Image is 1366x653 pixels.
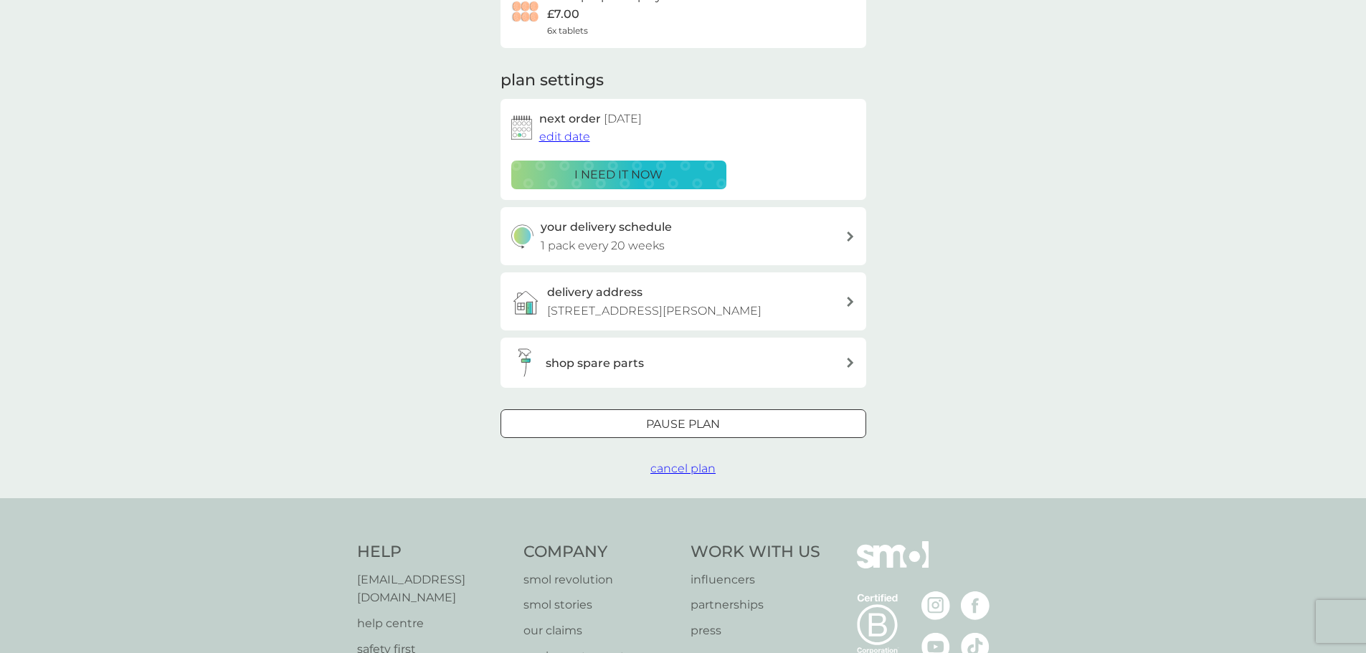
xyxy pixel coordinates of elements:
img: visit the smol Facebook page [961,591,990,620]
h4: Help [357,541,510,563]
a: press [691,621,820,640]
button: shop spare parts [501,338,866,388]
p: Pause plan [646,415,720,434]
p: [STREET_ADDRESS][PERSON_NAME] [547,302,762,320]
h3: your delivery schedule [541,218,672,237]
p: £7.00 [547,5,579,24]
a: delivery address[STREET_ADDRESS][PERSON_NAME] [501,272,866,330]
a: partnerships [691,596,820,614]
h3: shop spare parts [546,354,644,373]
a: smol revolution [523,571,676,589]
img: visit the smol Instagram page [921,591,950,620]
h3: delivery address [547,283,642,302]
button: Pause plan [501,409,866,438]
button: edit date [539,128,590,146]
a: smol stories [523,596,676,614]
button: i need it now [511,161,726,189]
h2: plan settings [501,70,604,92]
h2: next order [539,110,642,128]
a: influencers [691,571,820,589]
img: smol [857,541,929,590]
span: edit date [539,130,590,143]
a: help centre [357,614,510,633]
h4: Company [523,541,676,563]
h4: Work With Us [691,541,820,563]
button: your delivery schedule1 pack every 20 weeks [501,207,866,265]
a: our claims [523,621,676,640]
span: cancel plan [650,462,716,475]
button: cancel plan [650,459,716,478]
a: [EMAIL_ADDRESS][DOMAIN_NAME] [357,571,510,607]
span: [DATE] [604,112,642,125]
span: 6x tablets [547,24,588,37]
p: 1 pack every 20 weeks [541,237,665,255]
p: i need it now [574,166,663,184]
